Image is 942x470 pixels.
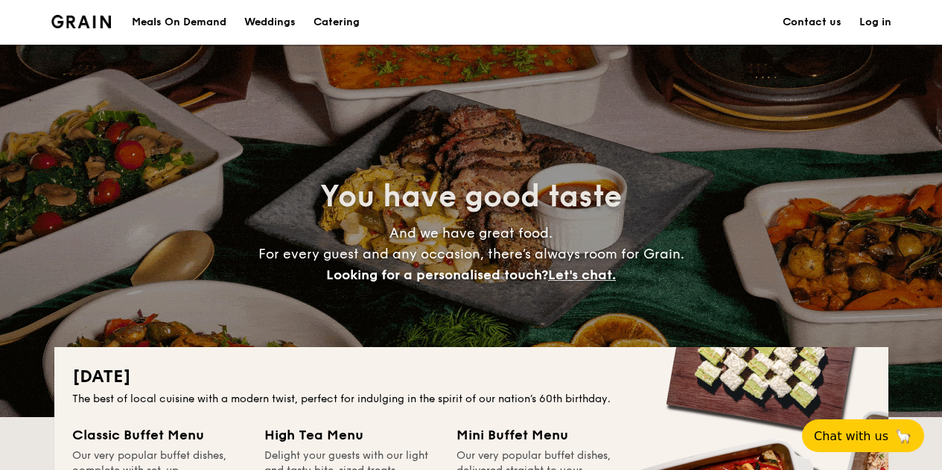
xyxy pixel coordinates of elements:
h2: [DATE] [72,365,871,389]
div: Classic Buffet Menu [72,425,246,445]
div: Mini Buffet Menu [456,425,631,445]
span: And we have great food. For every guest and any occasion, there’s always room for Grain. [258,225,684,283]
span: Let's chat. [548,267,616,283]
img: Grain [51,15,112,28]
span: Chat with us [814,429,888,443]
div: The best of local cuisine with a modern twist, perfect for indulging in the spirit of our nation’... [72,392,871,407]
span: Looking for a personalised touch? [326,267,548,283]
button: Chat with us🦙 [802,419,924,452]
div: High Tea Menu [264,425,439,445]
a: Logotype [51,15,112,28]
span: 🦙 [894,428,912,445]
span: You have good taste [320,179,622,215]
